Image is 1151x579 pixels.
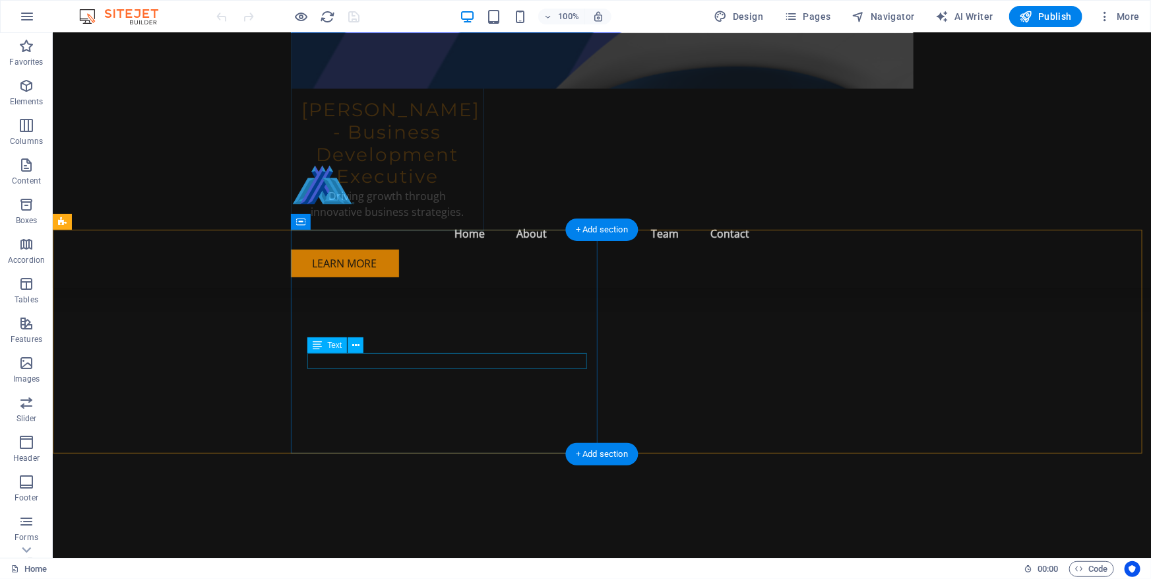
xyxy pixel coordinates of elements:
[779,6,836,27] button: Pages
[709,6,769,27] button: Design
[16,413,37,424] p: Slider
[1009,6,1082,27] button: Publish
[784,10,830,23] span: Pages
[558,9,579,24] h6: 100%
[15,294,38,305] p: Tables
[13,374,40,384] p: Images
[538,9,585,24] button: 100%
[76,9,175,24] img: Editor Logo
[1024,561,1059,577] h6: Session time
[714,10,764,23] span: Design
[12,176,41,186] p: Content
[15,493,38,503] p: Footer
[294,9,309,24] button: Click here to leave preview mode and continue editing
[847,6,920,27] button: Navigator
[15,532,38,543] p: Forms
[936,10,993,23] span: AI Writer
[852,10,915,23] span: Navigator
[1075,561,1108,577] span: Code
[327,341,342,349] span: Text
[1047,564,1049,574] span: :
[565,219,638,241] div: + Add section
[1069,561,1114,577] button: Code
[321,9,336,24] i: Reload page
[709,6,769,27] div: Design (Ctrl+Alt+Y)
[592,11,604,22] i: On resize automatically adjust zoom level to fit chosen device.
[8,255,45,265] p: Accordion
[931,6,999,27] button: AI Writer
[11,561,47,577] a: Click to cancel selection. Double-click to open Pages
[13,453,40,463] p: Header
[10,96,44,107] p: Elements
[1020,10,1072,23] span: Publish
[9,57,43,67] p: Favorites
[320,9,336,24] button: reload
[565,443,638,465] div: + Add section
[1093,6,1145,27] button: More
[11,334,42,345] p: Features
[1125,561,1140,577] button: Usercentrics
[16,215,38,226] p: Boxes
[10,136,43,147] p: Columns
[1038,561,1058,577] span: 00 00
[1098,10,1140,23] span: More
